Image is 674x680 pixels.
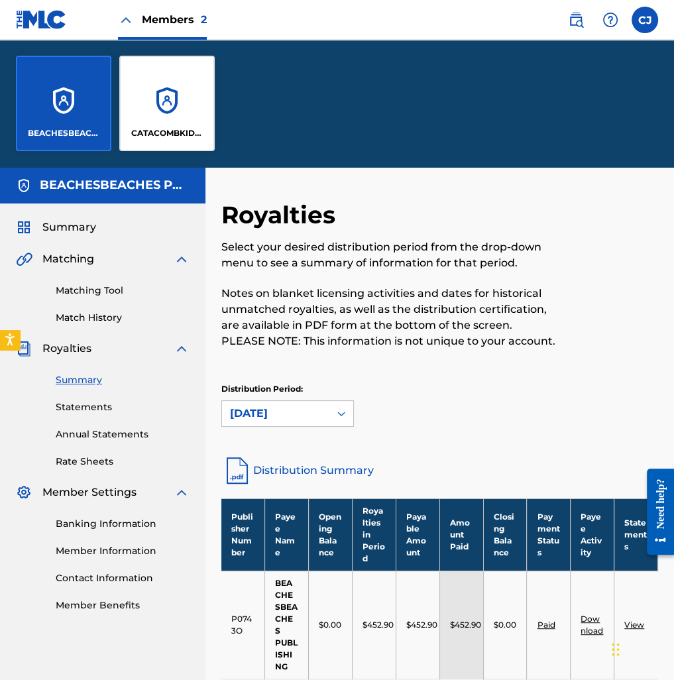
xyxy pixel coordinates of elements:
a: Banking Information [56,517,190,531]
a: Matching Tool [56,284,190,298]
a: Download [581,614,603,636]
a: Annual Statements [56,427,190,441]
span: Royalties [42,341,91,357]
a: Paid [537,620,555,630]
p: $452.90 [450,619,481,631]
p: Notes on blanket licensing activities and dates for historical unmatched royalties, as well as th... [221,286,557,349]
img: search [568,12,584,28]
p: $0.00 [319,619,341,631]
p: Distribution Period: [221,383,354,395]
p: $452.90 [406,619,437,631]
th: Closing Balance [483,498,527,571]
th: Publisher Number [221,498,265,571]
td: BEACHESBEACHES PUBLISHING [265,571,309,679]
h5: BEACHESBEACHES PUBLISHING [40,178,190,193]
span: Matching [42,251,94,267]
th: Payable Amount [396,498,439,571]
img: MLC Logo [16,10,67,29]
a: SummarySummary [16,219,96,235]
img: Royalties [16,341,32,357]
td: P0743O [221,571,265,679]
th: Statements [614,498,658,571]
th: Payee Activity [571,498,614,571]
a: Match History [56,311,190,325]
th: Payment Status [527,498,571,571]
img: expand [174,341,190,357]
p: BEACHESBEACHES PUBLISHING [28,127,100,139]
a: Statements [56,400,190,414]
div: Help [597,7,624,33]
a: Contact Information [56,571,190,585]
div: User Menu [632,7,658,33]
span: 2 [201,13,207,26]
div: Drag [612,630,620,669]
img: Accounts [16,178,32,194]
p: Select your desired distribution period from the drop-down menu to see a summary of information f... [221,239,557,271]
img: distribution-summary-pdf [221,455,253,486]
a: Public Search [563,7,589,33]
p: $452.90 [363,619,394,631]
h2: Royalties [221,200,342,230]
img: Matching [16,251,32,267]
img: expand [174,484,190,500]
a: AccountsCATACOMBKID BEATS [119,56,215,151]
p: CATACOMBKID BEATS [131,127,203,139]
a: Distribution Summary [221,455,658,486]
th: Amount Paid [439,498,483,571]
a: Member Benefits [56,598,190,612]
th: Payee Name [265,498,309,571]
img: expand [174,251,190,267]
p: $0.00 [494,619,516,631]
iframe: Chat Widget [608,616,674,680]
th: Royalties in Period [353,498,396,571]
iframe: Resource Center [637,458,674,565]
a: Member Information [56,544,190,558]
img: help [602,12,618,28]
span: Members [142,12,207,27]
a: Rate Sheets [56,455,190,469]
img: Close [118,12,134,28]
span: Summary [42,219,96,235]
a: Summary [56,373,190,387]
a: AccountsBEACHESBEACHES PUBLISHING [16,56,111,151]
img: Member Settings [16,484,32,500]
th: Opening Balance [309,498,353,571]
span: Member Settings [42,484,137,500]
div: [DATE] [230,406,321,422]
img: Summary [16,219,32,235]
